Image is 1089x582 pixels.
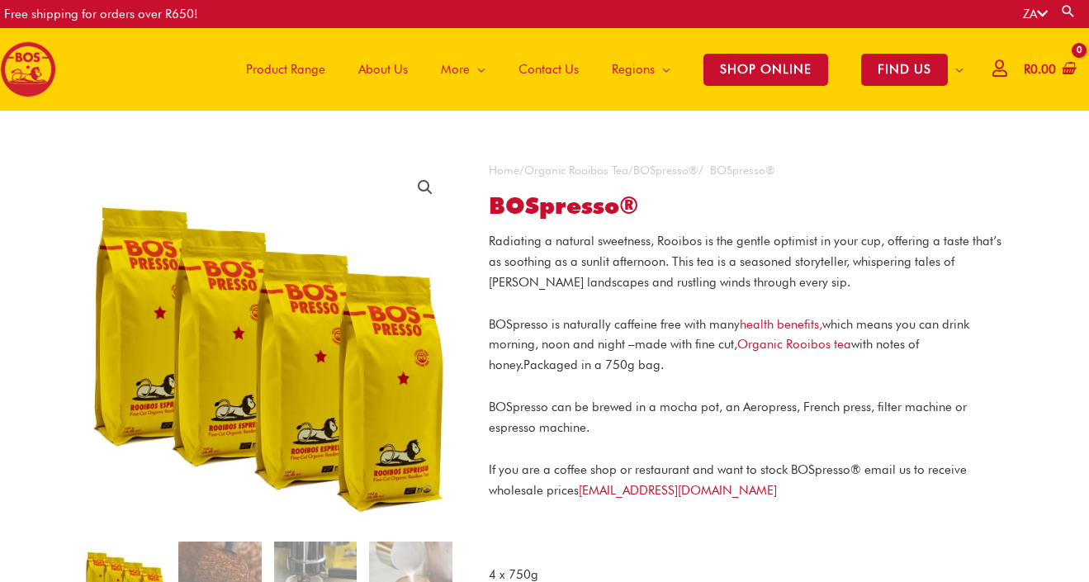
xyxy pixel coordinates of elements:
[424,28,502,111] a: More
[358,45,408,94] span: About Us
[489,337,919,372] span: made with fine cut, with notes of honey.
[489,317,969,353] span: BOSpresso is naturally caffeine free with many which means you can drink morning, noon and night –
[489,397,1006,438] p: BOSpresso can be brewed in a mocha pot, an Aeropress, French press, filter machine or espresso ma...
[633,163,698,177] a: BOSpresso®
[518,45,579,94] span: Contact Us
[217,28,980,111] nav: Site Navigation
[612,45,655,94] span: Regions
[703,54,828,86] span: SHOP ONLINE
[1024,62,1056,77] bdi: 0.00
[489,231,1006,292] p: Radiating a natural sweetness, Rooibos is the gentle optimist in your cup, offering a taste that’...
[489,160,1006,181] nav: Breadcrumb
[342,28,424,111] a: About Us
[489,460,1006,501] p: If you are a coffee shop or restaurant and want to stock BOSpresso® email us to receive wholesale...
[687,28,845,111] a: SHOP ONLINE
[489,192,1006,220] h1: BOSpresso®
[1060,3,1077,19] a: Search button
[737,337,851,352] a: Organic Rooibos tea
[595,28,687,111] a: Regions
[1020,51,1077,88] a: View Shopping Cart, empty
[489,163,519,177] a: Home
[861,54,948,86] span: FIND US
[523,357,664,372] span: Packaged in a 750g bag.
[579,483,777,498] a: [EMAIL_ADDRESS][DOMAIN_NAME]
[524,163,628,177] a: Organic Rooibos Tea
[502,28,595,111] a: Contact Us
[246,45,325,94] span: Product Range
[1024,62,1030,77] span: R
[1023,7,1048,21] a: ZA
[410,173,440,202] a: View full-screen image gallery
[740,317,822,332] a: health benefits,
[83,160,452,529] img: BOSpresso®
[441,45,470,94] span: More
[230,28,342,111] a: Product Range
